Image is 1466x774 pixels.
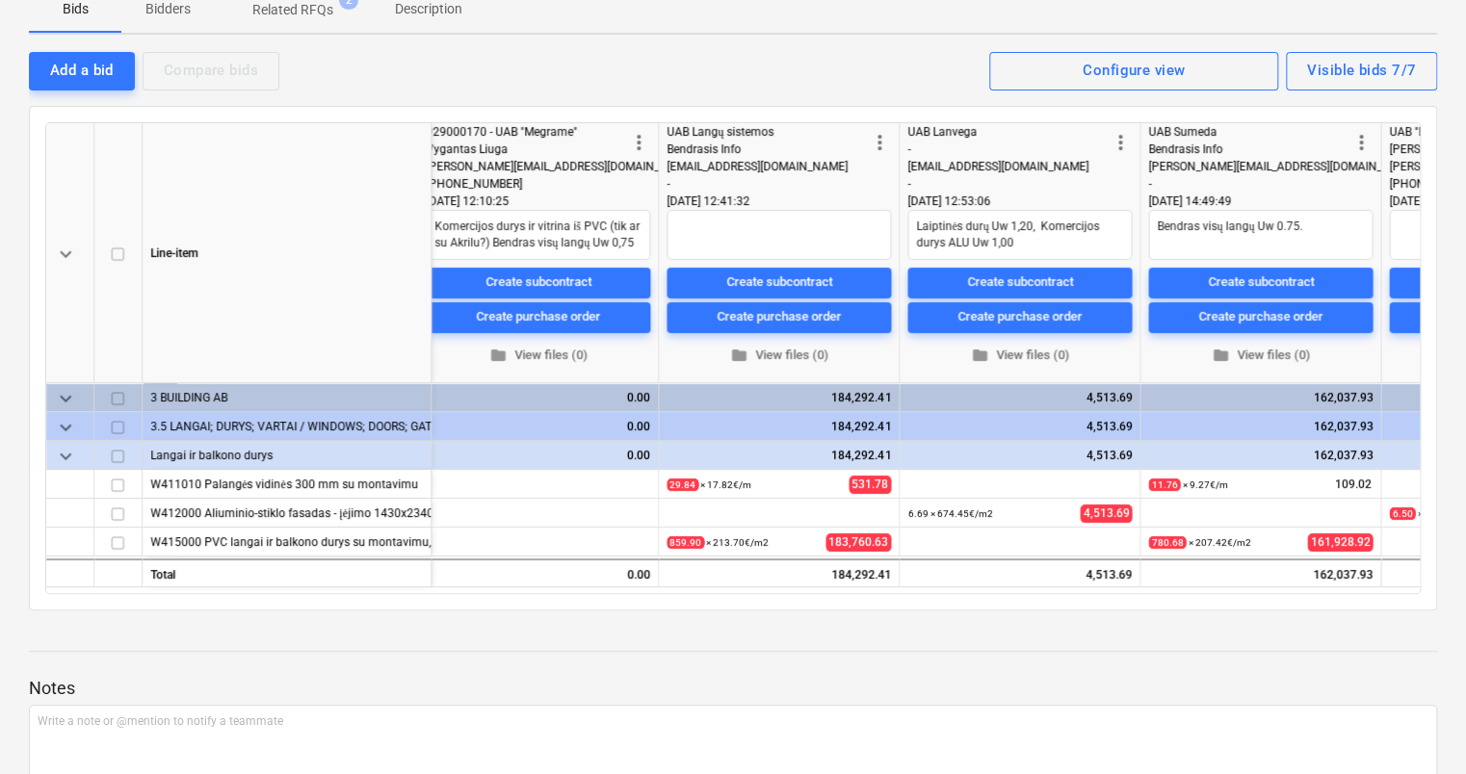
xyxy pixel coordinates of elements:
div: - [907,141,1109,158]
div: Line-item [143,123,432,383]
span: more_vert [868,131,891,154]
textarea: Bendras visų langų Uw 0.75. [1148,210,1373,260]
button: Create purchase order [426,301,650,332]
button: Add a bid [29,52,135,90]
div: Create subcontract [726,271,832,294]
div: Total [143,558,432,587]
div: [DATE] 12:10:25 [426,193,650,210]
span: View files (0) [433,344,642,366]
div: - [667,175,868,193]
div: [DATE] 12:41:32 [667,193,891,210]
div: [DATE] 12:53:06 [907,193,1132,210]
button: Create purchase order [907,301,1132,332]
span: [EMAIL_ADDRESS][DOMAIN_NAME] [907,160,1088,173]
div: 184,292.41 [659,558,900,587]
div: Create purchase order [476,306,600,328]
div: Create subcontract [1208,271,1314,294]
button: View files (0) [426,340,650,370]
div: Vygantas Liuga [426,141,627,158]
div: 162,037.93 [1148,412,1373,441]
span: more_vert [1109,131,1132,154]
span: 531.78 [849,475,891,493]
div: Add a bid [50,58,114,83]
div: Create purchase order [717,306,841,328]
span: [EMAIL_ADDRESS][DOMAIN_NAME] [667,160,848,173]
button: View files (0) [667,340,891,370]
button: Create subcontract [1148,267,1373,297]
button: View files (0) [907,340,1132,370]
div: W411010 Palangės vidinės 300 mm su montavimu [150,470,423,498]
div: 184,292.41 [667,383,891,412]
small: × 207.42€ / m2 [1148,536,1250,549]
div: Visible bids 7/7 [1307,58,1416,83]
div: 3.5 LANGAI; DURYS; VARTAI / WINDOWS; DOORS; GATES [150,412,423,440]
span: 161,928.92 [1307,532,1373,551]
button: Visible bids 7/7 [1286,52,1437,90]
div: 162,037.93 [1148,441,1373,470]
div: 3 BUILDING AB [150,383,423,411]
span: [PERSON_NAME][EMAIL_ADDRESS][DOMAIN_NAME] [426,160,694,173]
div: 184,292.41 [667,412,891,441]
div: Create subcontract [967,271,1073,294]
span: [PERSON_NAME][EMAIL_ADDRESS][DOMAIN_NAME] [1148,160,1417,173]
div: [DATE] 14:49:49 [1148,193,1373,210]
div: W415000 PVC langai ir balkono durys su montavimu,Uw=0,78 [150,528,423,555]
button: Create subcontract [667,267,891,297]
div: 4,513.69 [900,558,1140,587]
div: - [907,175,1109,193]
small: × 213.70€ / m2 [667,536,769,549]
small: × 9.27€ / m [1148,478,1227,491]
span: more_vert [627,131,650,154]
div: Bendrasis Info [1148,141,1349,158]
span: 4,513.69 [1080,503,1132,522]
button: Create subcontract [426,267,650,297]
div: 0.00 [426,412,650,441]
div: 0.00 [418,558,659,587]
span: 109.02 [1332,476,1373,492]
span: folder [971,346,988,363]
div: Langai ir balkono durys [150,441,423,469]
p: Notes [29,677,1437,700]
div: 929000170 - UAB "Megrame" [426,123,627,141]
span: keyboard_arrow_down [54,415,77,438]
span: folder [1212,346,1229,363]
iframe: Chat Widget [1370,682,1466,774]
textarea: Laiptinės durų Uw 1,20, Komercijos durys ALU Uw 1,00 [907,210,1132,260]
div: 4,513.69 [907,383,1132,412]
div: 0.00 [426,383,650,412]
textarea: Komercijos durys ir vitrina iš PVC (tik ar su Akrilu?) Bendras visų langų Uw 0,75 [426,210,650,260]
span: keyboard_arrow_down [54,444,77,467]
div: [PHONE_NUMBER] [426,175,627,193]
div: 0.00 [426,441,650,470]
span: View files (0) [674,344,883,366]
span: keyboard_arrow_down [54,386,77,409]
span: View files (0) [1156,344,1365,366]
div: UAB Lanvega [907,123,1109,141]
span: more_vert [1349,131,1373,154]
div: 4,513.69 [907,412,1132,441]
span: folder [489,346,507,363]
button: Create purchase order [667,301,891,332]
div: Create subcontract [485,271,591,294]
div: 4,513.69 [907,441,1132,470]
div: Configure view [1083,58,1185,83]
span: keyboard_arrow_down [54,242,77,265]
button: Create subcontract [907,267,1132,297]
span: folder [730,346,747,363]
small: 6.69 × 674.45€ / m2 [907,508,992,519]
div: 162,037.93 [1148,383,1373,412]
div: Create purchase order [957,306,1082,328]
small: × 17.82€ / m [667,478,751,491]
button: Configure view [989,52,1278,90]
span: View files (0) [915,344,1124,366]
div: 162,037.93 [1140,558,1381,587]
div: Bendrasis Info [667,141,868,158]
div: UAB Langų sistemos [667,123,868,141]
div: UAB Sumeda [1148,123,1349,141]
div: Create purchase order [1198,306,1322,328]
button: Create purchase order [1148,301,1373,332]
div: 184,292.41 [667,441,891,470]
div: W412000 Aliuminio-stiklo fasadas - įėjimo 1430x2340 dvivėrės durys (DLm-143) [150,499,423,527]
button: View files (0) [1148,340,1373,370]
